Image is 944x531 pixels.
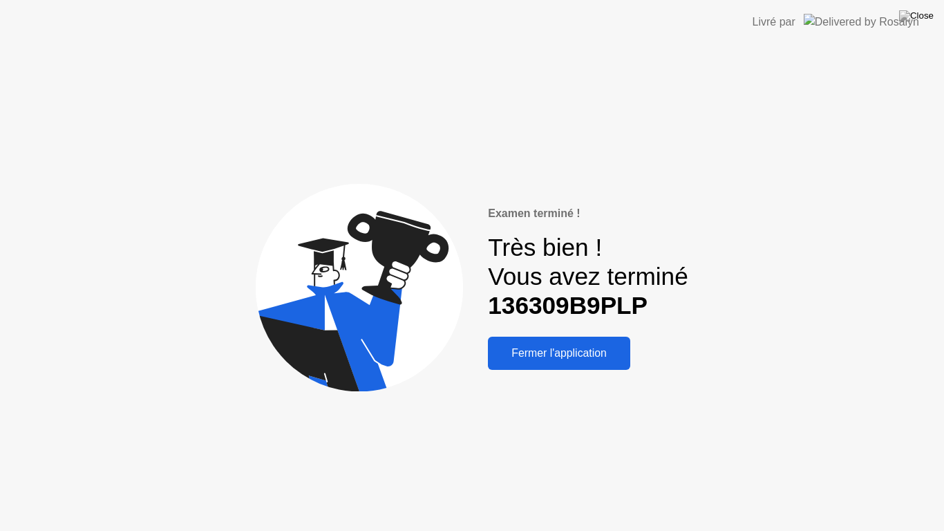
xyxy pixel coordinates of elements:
b: 136309B9PLP [488,292,648,319]
div: Fermer l'application [492,347,626,360]
div: Examen terminé ! [488,205,688,222]
img: Close [899,10,934,21]
button: Fermer l'application [488,337,630,370]
div: Livré par [753,14,795,30]
div: Très bien ! Vous avez terminé [488,233,688,321]
img: Delivered by Rosalyn [804,14,919,30]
